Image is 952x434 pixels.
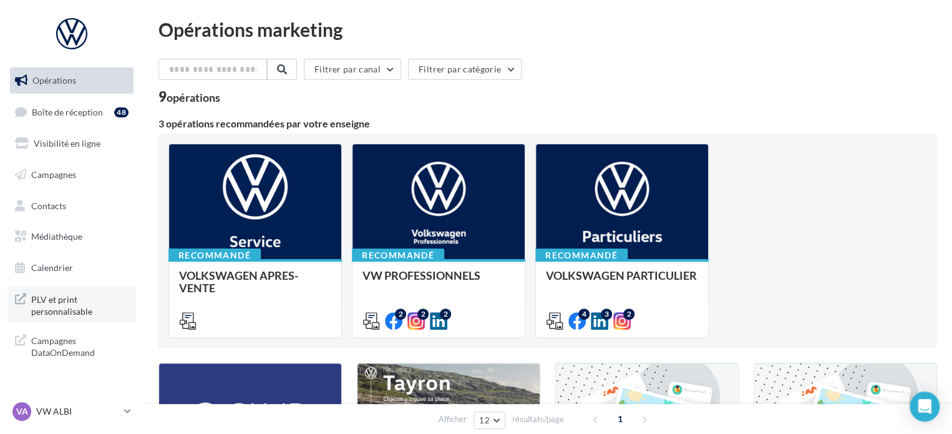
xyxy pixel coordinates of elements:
[167,92,220,103] div: opérations
[10,400,134,423] a: VA VW ALBI
[158,20,937,39] div: Opérations marketing
[601,308,612,320] div: 3
[114,107,129,117] div: 48
[7,255,136,281] a: Calendrier
[474,412,505,429] button: 12
[31,200,66,210] span: Contacts
[16,405,28,418] span: VA
[7,162,136,188] a: Campagnes
[31,262,73,273] span: Calendrier
[512,413,564,425] span: résultats/page
[535,249,628,262] div: Recommandé
[546,269,697,282] span: VOLKSWAGEN PARTICULIER
[7,286,136,323] a: PLV et print personnalisable
[31,332,129,359] span: Campagnes DataOnDemand
[158,90,220,104] div: 9
[440,308,451,320] div: 2
[31,231,82,242] span: Médiathèque
[395,308,406,320] div: 2
[168,249,261,262] div: Recommandé
[32,75,76,86] span: Opérations
[7,327,136,364] a: Campagnes DataOnDemand
[439,413,467,425] span: Afficher
[7,67,136,94] a: Opérations
[7,193,136,219] a: Contacts
[31,169,76,180] span: Campagnes
[417,308,429,320] div: 2
[362,269,480,282] span: VW PROFESSIONNELS
[910,392,940,422] div: Open Intercom Messenger
[7,99,136,126] a: Boîte de réception48
[408,59,522,80] button: Filtrer par catégorie
[31,291,129,318] span: PLV et print personnalisable
[32,106,103,117] span: Boîte de réception
[623,308,634,320] div: 2
[7,224,136,250] a: Médiathèque
[34,138,100,149] span: Visibilité en ligne
[304,59,401,80] button: Filtrer par canal
[179,269,298,295] span: VOLKSWAGEN APRES-VENTE
[158,119,937,129] div: 3 opérations recommandées par votre enseigne
[352,249,444,262] div: Recommandé
[610,409,630,429] span: 1
[479,415,490,425] span: 12
[578,308,590,320] div: 4
[7,131,136,157] a: Visibilité en ligne
[36,405,119,418] p: VW ALBI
